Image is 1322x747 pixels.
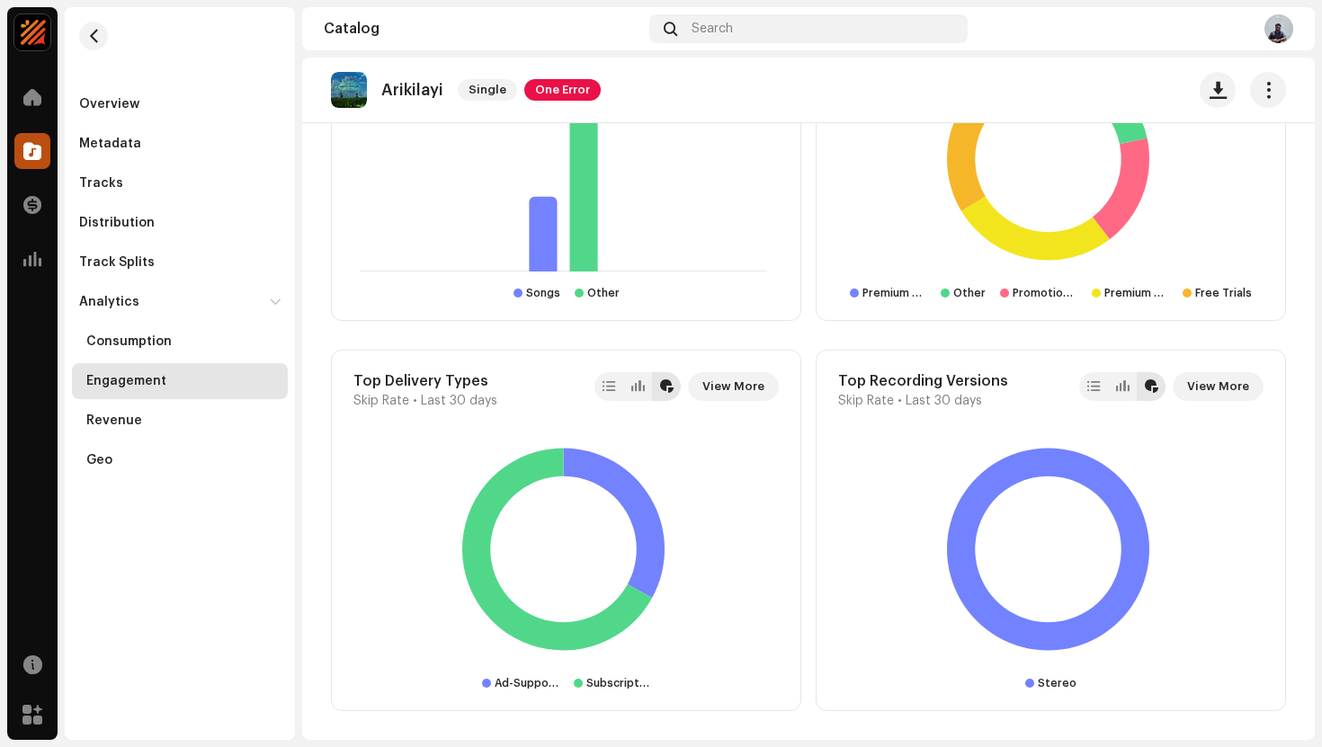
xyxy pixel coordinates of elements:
span: Search [692,22,733,36]
span: Single [458,79,517,101]
span: Last 30 days [906,394,982,408]
span: • [413,394,417,408]
div: Revenue [86,414,142,428]
div: Songs [526,286,560,300]
div: Subscription Streaming [586,676,650,690]
span: Skip Rate [838,394,894,408]
button: View More [1173,372,1264,401]
span: View More [1187,369,1249,405]
div: Distribution [79,216,155,230]
div: Premium Duo Subscriptions [1104,286,1168,300]
div: Ad-Supported Streaming [495,676,558,690]
div: Top Recording Versions [838,372,1008,390]
div: Metadata [79,137,141,151]
div: Analytics [79,295,139,309]
p: Arikilayi [381,81,443,100]
span: Last 30 days [421,394,497,408]
span: View More [702,369,764,405]
re-m-nav-item: Distribution [72,205,288,241]
re-m-nav-item: Metadata [72,126,288,162]
img: edf75770-94a4-4c7b-81a4-750147990cad [14,14,50,50]
div: Track Splits [79,255,155,270]
div: Overview [79,97,139,111]
div: Other [953,286,986,300]
button: View More [688,372,779,401]
span: One Error [524,79,601,101]
div: Stereo [1038,676,1076,690]
div: Other [587,286,620,300]
re-m-nav-item: Engagement [72,363,288,399]
div: Premium Family Subscriptions [862,286,926,300]
re-m-nav-item: Tracks [72,165,288,201]
div: Catalog [324,22,642,36]
img: 2854ce98-7ebd-46a1-904c-ccb1409f027a [331,72,367,108]
div: Top Delivery Types [353,372,497,390]
div: Promotional / Discounted Subscriptions [1013,286,1076,300]
re-m-nav-item: Revenue [72,403,288,439]
re-m-nav-item: Overview [72,86,288,122]
div: Consumption [86,334,172,349]
re-m-nav-item: Consumption [72,324,288,360]
re-m-nav-item: Geo [72,442,288,478]
img: 64140b10-607a-4f4a-92f4-4468ade7fbf7 [1264,14,1293,43]
div: Tracks [79,176,123,191]
re-m-nav-item: Track Splits [72,245,288,280]
re-m-nav-dropdown: Analytics [72,284,288,478]
div: Geo [86,453,112,467]
div: Engagement [86,374,166,388]
span: • [898,394,902,408]
span: Skip Rate [353,394,409,408]
div: Free Trials [1195,286,1252,300]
